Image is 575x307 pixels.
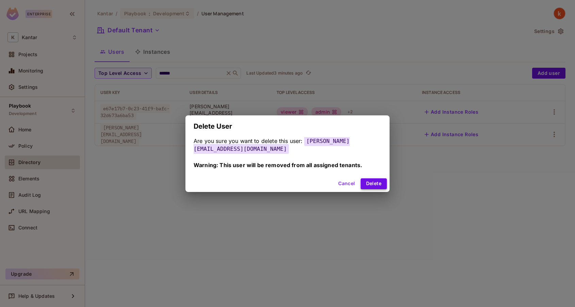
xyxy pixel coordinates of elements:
[185,115,390,137] h2: Delete User
[194,136,350,154] span: [PERSON_NAME][EMAIL_ADDRESS][DOMAIN_NAME]
[194,162,362,168] span: Warning: This user will be removed from all assigned tenants.
[335,178,358,189] button: Cancel
[361,178,387,189] button: Delete
[194,138,302,144] span: Are you sure you want to delete this user:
